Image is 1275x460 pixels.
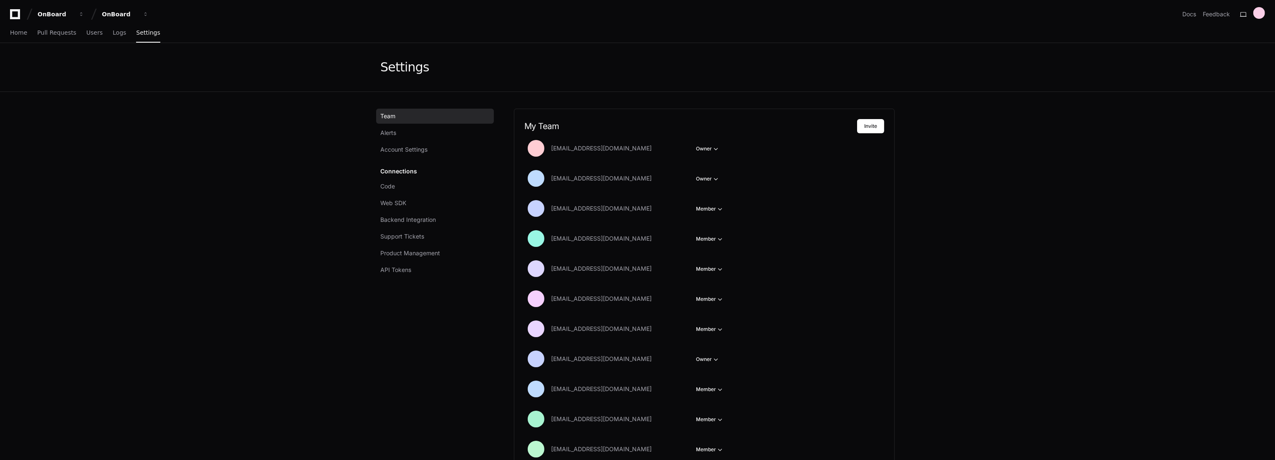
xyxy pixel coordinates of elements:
[102,10,138,18] div: OnBoard
[376,142,494,157] a: Account Settings
[1182,10,1196,18] a: Docs
[696,415,724,424] button: Member
[376,179,494,194] a: Code
[376,212,494,227] a: Backend Integration
[696,145,720,153] button: Owner
[696,265,724,273] button: Member
[551,445,652,453] span: [EMAIL_ADDRESS][DOMAIN_NAME]
[551,415,652,423] span: [EMAIL_ADDRESS][DOMAIN_NAME]
[696,175,720,183] button: Owner
[524,121,857,131] h2: My Team
[551,355,652,363] span: [EMAIL_ADDRESS][DOMAIN_NAME]
[136,30,160,35] span: Settings
[1203,10,1230,18] button: Feedback
[380,112,395,120] span: Team
[696,205,724,213] button: Member
[86,23,103,43] a: Users
[551,204,652,213] span: [EMAIL_ADDRESS][DOMAIN_NAME]
[696,235,724,243] button: Member
[113,30,126,35] span: Logs
[551,295,652,303] span: [EMAIL_ADDRESS][DOMAIN_NAME]
[34,7,88,22] button: OnBoard
[380,232,424,241] span: Support Tickets
[551,174,652,183] span: [EMAIL_ADDRESS][DOMAIN_NAME]
[37,30,76,35] span: Pull Requests
[136,23,160,43] a: Settings
[37,23,76,43] a: Pull Requests
[551,385,652,393] span: [EMAIL_ADDRESS][DOMAIN_NAME]
[551,264,652,273] span: [EMAIL_ADDRESS][DOMAIN_NAME]
[10,30,27,35] span: Home
[380,145,428,154] span: Account Settings
[376,125,494,140] a: Alerts
[380,216,436,224] span: Backend Integration
[113,23,126,43] a: Logs
[10,23,27,43] a: Home
[38,10,73,18] div: OnBoard
[696,295,724,303] button: Member
[376,262,494,277] a: API Tokens
[696,445,724,454] button: Member
[376,196,494,211] a: Web SDK
[696,355,720,363] button: Owner
[99,7,152,22] button: OnBoard
[380,266,411,274] span: API Tokens
[376,246,494,261] a: Product Management
[380,249,440,257] span: Product Management
[551,325,652,333] span: [EMAIL_ADDRESS][DOMAIN_NAME]
[380,60,429,75] div: Settings
[376,109,494,124] a: Team
[86,30,103,35] span: Users
[696,385,724,394] button: Member
[380,182,395,191] span: Code
[380,129,396,137] span: Alerts
[380,199,406,207] span: Web SDK
[696,325,724,333] button: Member
[857,119,884,133] button: Invite
[376,229,494,244] a: Support Tickets
[551,234,652,243] span: [EMAIL_ADDRESS][DOMAIN_NAME]
[551,144,652,152] span: [EMAIL_ADDRESS][DOMAIN_NAME]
